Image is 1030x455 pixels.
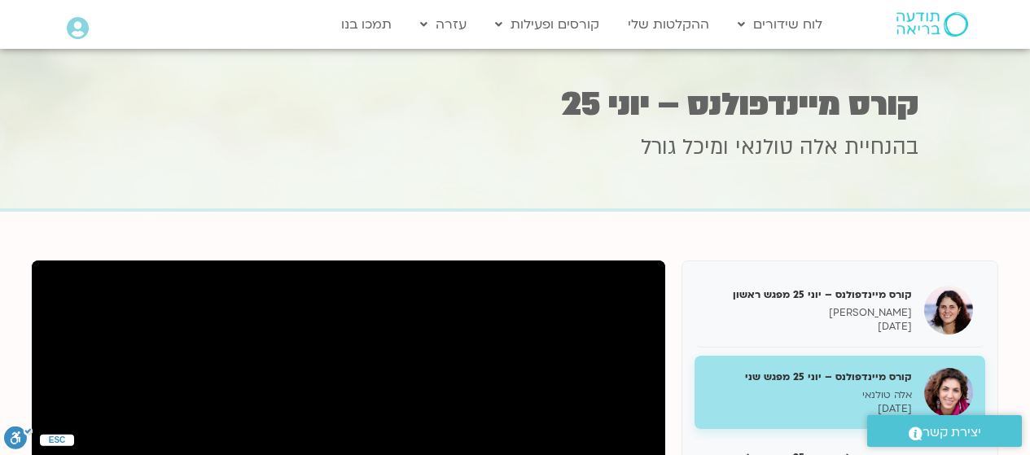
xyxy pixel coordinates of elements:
a: קורסים ופעילות [487,9,607,40]
p: [PERSON_NAME] [707,306,912,320]
p: [DATE] [707,320,912,334]
a: עזרה [412,9,475,40]
p: אלה טולנאי [707,388,912,402]
a: ההקלטות שלי [620,9,717,40]
a: תמכו בנו [333,9,400,40]
img: קורס מיינדפולנס – יוני 25 מפגש ראשון [924,286,973,335]
a: לוח שידורים [730,9,831,40]
p: [DATE] [707,402,912,416]
h5: קורס מיינדפולנס – יוני 25 מפגש שני [707,370,912,384]
h5: קורס מיינדפולנס – יוני 25 מפגש ראשון [707,287,912,302]
span: יצירת קשר [923,422,981,444]
a: יצירת קשר [867,415,1022,447]
img: תודעה בריאה [896,12,968,37]
h1: קורס מיינדפולנס – יוני 25 [112,89,918,120]
span: בהנחיית [844,133,918,162]
img: קורס מיינדפולנס – יוני 25 מפגש שני [924,368,973,417]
